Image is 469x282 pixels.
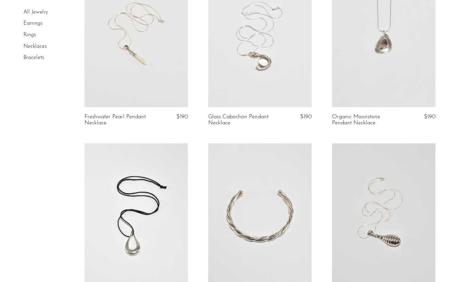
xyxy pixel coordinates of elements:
[332,114,400,126] a: Organic Moonstone Pendant Necklace
[23,44,47,49] a: Necklaces
[424,114,435,120] span: $190
[23,32,36,38] a: Rings
[84,114,153,126] a: Freshwater Pearl Pendant Necklace
[23,9,48,15] a: All Jewelry
[176,114,188,120] span: $190
[208,114,276,126] a: Glass Cabochon Pendant Necklace
[23,21,42,26] a: Earrings
[23,55,44,60] a: Bracelets
[300,114,312,120] span: $190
